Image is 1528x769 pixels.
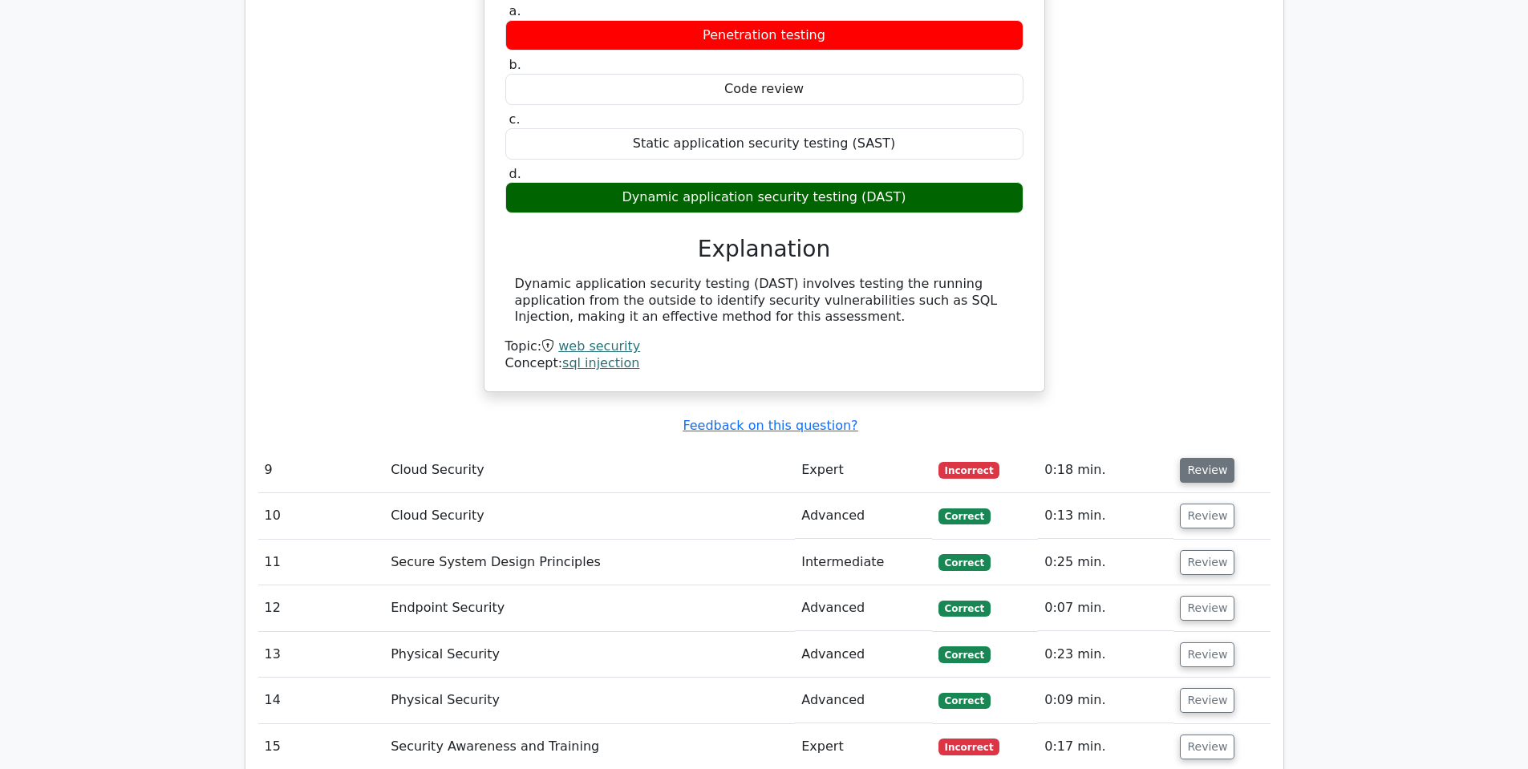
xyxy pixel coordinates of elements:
td: Physical Security [384,632,795,678]
h3: Explanation [515,236,1014,263]
div: Concept: [505,355,1023,372]
span: Incorrect [938,462,1000,478]
td: Advanced [795,585,931,631]
td: 13 [258,632,385,678]
span: b. [509,57,521,72]
td: 0:18 min. [1038,447,1173,493]
span: Correct [938,646,991,662]
span: a. [509,3,521,18]
div: Topic: [505,338,1023,355]
button: Review [1180,688,1234,713]
span: Incorrect [938,739,1000,755]
div: Dynamic application security testing (DAST) [505,182,1023,213]
div: Code review [505,74,1023,105]
span: Correct [938,601,991,617]
td: 0:25 min. [1038,540,1173,585]
td: 0:23 min. [1038,632,1173,678]
div: Static application security testing (SAST) [505,128,1023,160]
button: Review [1180,642,1234,667]
td: Advanced [795,493,931,539]
td: Cloud Security [384,447,795,493]
td: 0:07 min. [1038,585,1173,631]
a: Feedback on this question? [683,418,857,433]
td: Cloud Security [384,493,795,539]
td: 11 [258,540,385,585]
div: Penetration testing [505,20,1023,51]
td: 0:13 min. [1038,493,1173,539]
button: Review [1180,596,1234,621]
span: Correct [938,554,991,570]
a: sql injection [562,355,639,370]
td: Expert [795,447,931,493]
td: 12 [258,585,385,631]
span: c. [509,111,521,127]
button: Review [1180,458,1234,483]
td: 9 [258,447,385,493]
span: Correct [938,508,991,524]
td: Endpoint Security [384,585,795,631]
td: 14 [258,678,385,723]
td: Secure System Design Principles [384,540,795,585]
button: Review [1180,550,1234,575]
td: 10 [258,493,385,539]
td: Physical Security [384,678,795,723]
div: Dynamic application security testing (DAST) involves testing the running application from the out... [515,276,1014,326]
span: Correct [938,693,991,709]
span: d. [509,166,521,181]
a: web security [558,338,640,354]
button: Review [1180,735,1234,759]
td: Advanced [795,632,931,678]
button: Review [1180,504,1234,528]
td: Advanced [795,678,931,723]
td: 0:09 min. [1038,678,1173,723]
td: Intermediate [795,540,931,585]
